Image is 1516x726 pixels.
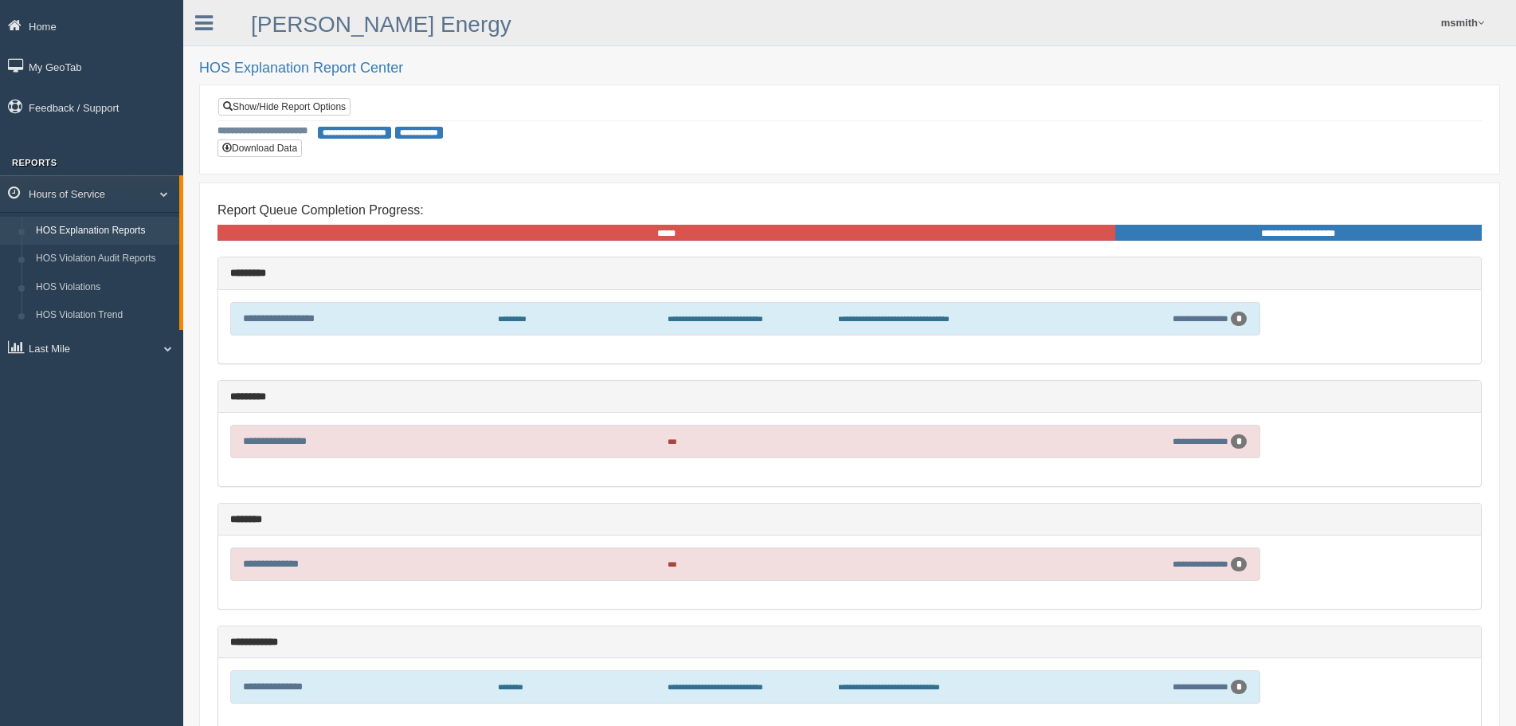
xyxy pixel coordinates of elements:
[199,61,1500,77] h2: HOS Explanation Report Center
[29,217,179,245] a: HOS Explanation Reports
[29,273,179,302] a: HOS Violations
[217,203,1482,218] h4: Report Queue Completion Progress:
[29,245,179,273] a: HOS Violation Audit Reports
[218,98,351,116] a: Show/Hide Report Options
[29,301,179,330] a: HOS Violation Trend
[251,12,511,37] a: [PERSON_NAME] Energy
[217,139,302,157] button: Download Data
